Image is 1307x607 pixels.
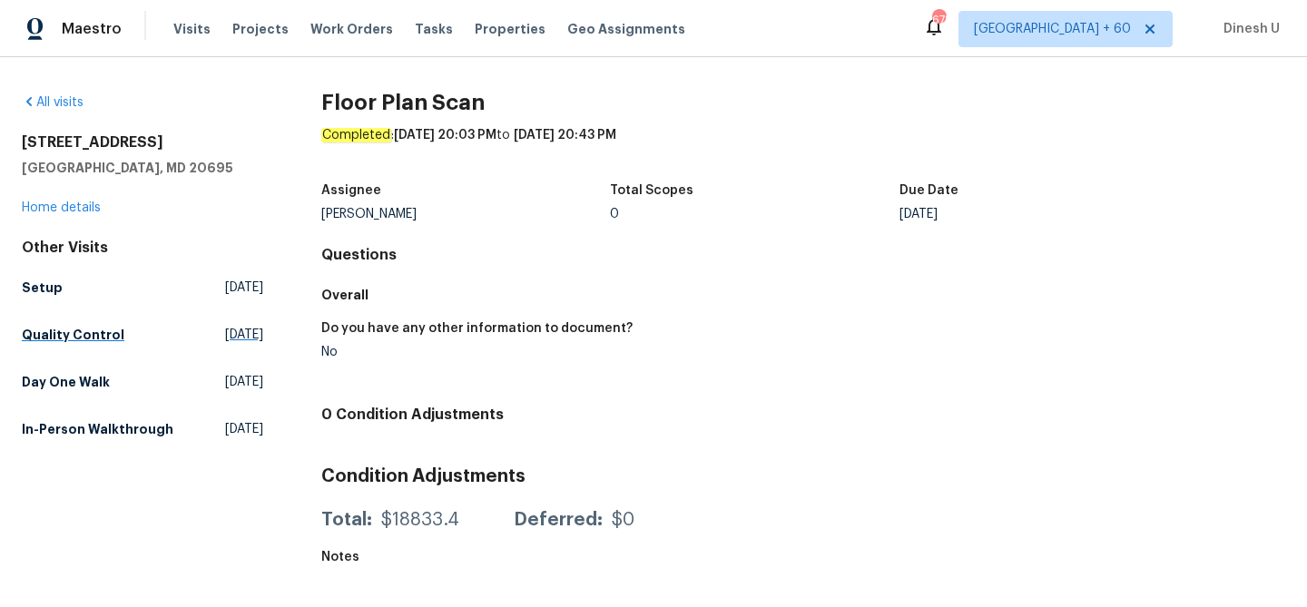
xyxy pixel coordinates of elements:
[62,20,122,38] span: Maestro
[321,511,372,529] div: Total:
[22,96,84,109] a: All visits
[225,420,263,438] span: [DATE]
[22,133,263,152] h2: [STREET_ADDRESS]
[22,373,110,391] h5: Day One Walk
[1216,20,1280,38] span: Dinesh U
[22,420,173,438] h5: In-Person Walkthrough
[232,20,289,38] span: Projects
[610,208,899,220] div: 0
[225,373,263,391] span: [DATE]
[321,286,1285,304] h5: Overall
[22,326,124,344] h5: Quality Control
[974,20,1131,38] span: [GEOGRAPHIC_DATA] + 60
[22,413,263,445] a: In-Person Walkthrough[DATE]
[173,20,211,38] span: Visits
[321,246,1285,264] h4: Questions
[22,239,263,257] div: Other Visits
[22,201,101,214] a: Home details
[321,406,1285,424] h4: 0 Condition Adjustments
[310,20,393,38] span: Work Orders
[394,129,496,142] span: [DATE] 20:03 PM
[932,11,945,29] div: 678
[899,208,1189,220] div: [DATE]
[321,467,1285,485] h3: Condition Adjustments
[321,322,633,335] h5: Do you have any other information to document?
[321,208,611,220] div: [PERSON_NAME]
[381,511,459,529] div: $18833.4
[514,129,616,142] span: [DATE] 20:43 PM
[415,23,453,35] span: Tasks
[514,511,603,529] div: Deferred:
[610,184,693,197] h5: Total Scopes
[567,20,685,38] span: Geo Assignments
[22,279,63,297] h5: Setup
[225,279,263,297] span: [DATE]
[899,184,958,197] h5: Due Date
[22,318,263,351] a: Quality Control[DATE]
[321,93,1285,112] h2: Floor Plan Scan
[475,20,545,38] span: Properties
[22,159,263,177] h5: [GEOGRAPHIC_DATA], MD 20695
[321,128,391,142] em: Completed
[321,126,1285,173] div: : to
[321,551,359,563] h5: Notes
[321,184,381,197] h5: Assignee
[225,326,263,344] span: [DATE]
[612,511,634,529] div: $0
[22,271,263,304] a: Setup[DATE]
[22,366,263,398] a: Day One Walk[DATE]
[321,346,789,358] div: No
